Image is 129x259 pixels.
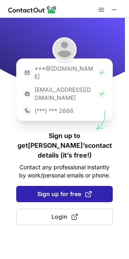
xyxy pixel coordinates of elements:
[98,90,106,98] img: Check Icon
[98,69,106,77] img: Check Icon
[23,107,31,115] img: https://contactout.com/extension/app/static/media/login-phone-icon.bacfcb865e29de816d437549d7f4cb...
[34,86,95,102] p: [EMAIL_ADDRESS][DOMAIN_NAME]
[37,190,92,198] span: Sign up for free
[52,213,78,221] span: Login
[34,65,95,81] p: ***@[DOMAIN_NAME]
[16,209,113,225] button: Login
[23,69,31,77] img: https://contactout.com/extension/app/static/media/login-email-icon.f64bce713bb5cd1896fef81aa7b14a...
[8,5,57,15] img: ContactOut v5.3.10
[52,37,77,62] img: Bill Gates
[16,186,113,202] button: Sign up for free
[16,163,113,179] p: Contact any professional instantly by work/personal emails or phone.
[16,131,113,160] h1: Sign up to get [PERSON_NAME]’s contact details (it’s free!)
[23,90,31,98] img: https://contactout.com/extension/app/static/media/login-work-icon.638a5007170bc45168077fde17b29a1...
